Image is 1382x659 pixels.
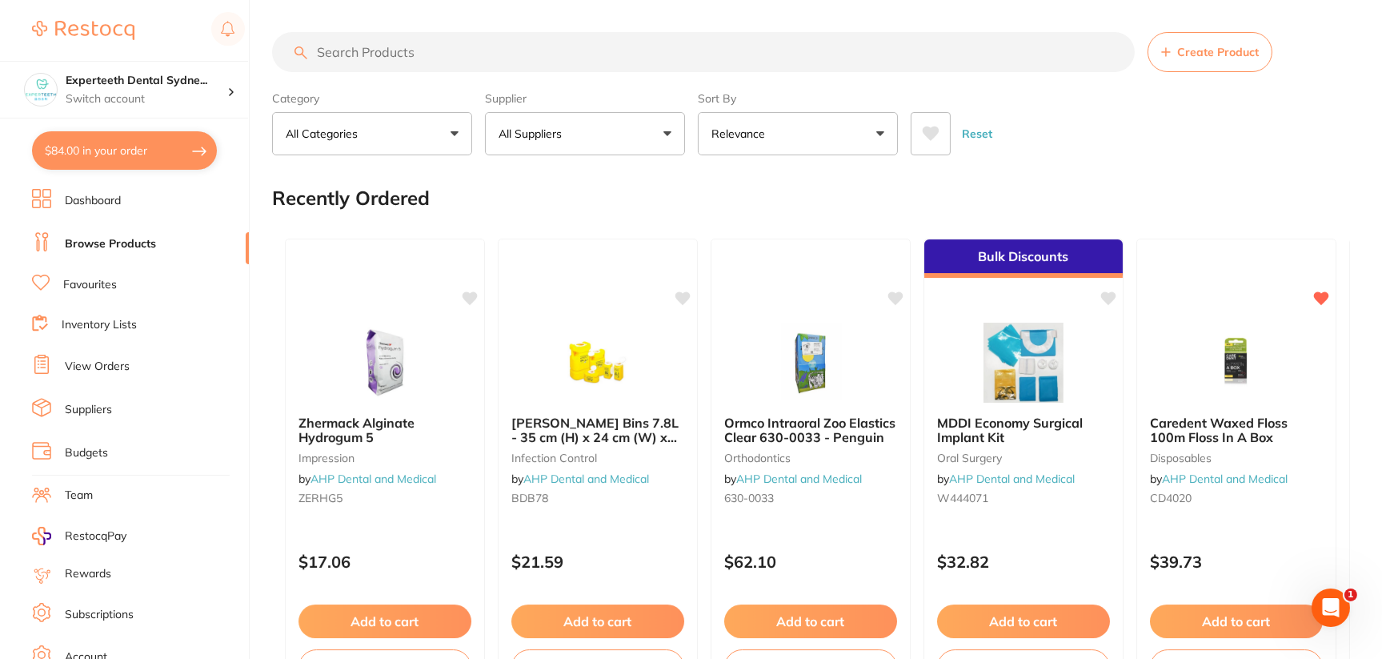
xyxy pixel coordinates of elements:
[937,416,1110,445] b: MDDI Economy Surgical Implant Kit
[724,605,897,638] button: Add to cart
[62,317,137,333] a: Inventory Lists
[310,472,436,486] a: AHP Dental and Medical
[511,472,649,486] span: by
[32,12,134,49] a: Restocq Logo
[937,492,1110,504] small: W444071
[1312,589,1350,627] iframe: Intercom live chat
[511,452,684,464] small: infection control
[698,91,898,106] label: Sort By
[1148,32,1272,72] button: Create Product
[511,605,684,638] button: Add to cart
[65,236,156,252] a: Browse Products
[1177,46,1259,58] span: Create Product
[485,112,685,155] button: All Suppliers
[272,32,1135,72] input: Search Products
[32,21,134,40] img: Restocq Logo
[65,445,108,461] a: Budgets
[1150,492,1323,504] small: CD4020
[25,74,57,106] img: Experteeth Dental Sydney CBD
[1162,472,1288,486] a: AHP Dental and Medical
[957,112,997,155] button: Reset
[511,416,684,445] b: BD Sharps Bins 7.8L - 35 cm (H) x 24 cm (W) x 14 cm (D
[298,553,471,571] p: $17.06
[937,605,1110,638] button: Add to cart
[485,91,685,106] label: Supplier
[272,187,430,210] h2: Recently Ordered
[65,359,130,375] a: View Orders
[66,73,227,89] h4: Experteeth Dental Sydney CBD
[546,323,650,403] img: BD Sharps Bins 7.8L - 35 cm (H) x 24 cm (W) x 14 cm (D
[971,323,1076,403] img: MDDI Economy Surgical Implant Kit
[724,492,897,504] small: 630-0033
[65,528,126,544] span: RestocqPay
[333,323,437,403] img: Zhermack Alginate Hydrogum 5
[937,452,1110,464] small: oral surgery
[1344,589,1357,601] span: 1
[724,472,862,486] span: by
[63,277,117,293] a: Favourites
[1150,472,1288,486] span: by
[1150,553,1323,571] p: $39.73
[298,492,471,504] small: ZERHG5
[499,126,568,142] p: All Suppliers
[511,553,684,571] p: $21.59
[724,452,897,464] small: orthodontics
[65,607,134,623] a: Subscriptions
[298,472,436,486] span: by
[65,402,112,418] a: Suppliers
[298,605,471,638] button: Add to cart
[711,126,771,142] p: Relevance
[272,112,472,155] button: All Categories
[32,527,126,545] a: RestocqPay
[698,112,898,155] button: Relevance
[1150,452,1323,464] small: disposables
[937,472,1075,486] span: by
[298,452,471,464] small: impression
[65,488,93,504] a: Team
[949,472,1075,486] a: AHP Dental and Medical
[286,126,364,142] p: All Categories
[937,553,1110,571] p: $32.82
[511,492,684,504] small: BDB78
[298,416,471,445] b: Zhermack Alginate Hydrogum 5
[1184,323,1288,403] img: Caredent Waxed Floss 100m Floss In A Box
[724,416,897,445] b: Ormco Intraoral Zoo Elastics Clear 630-0033 - Penguin
[736,472,862,486] a: AHP Dental and Medical
[66,91,227,107] p: Switch account
[1150,416,1323,445] b: Caredent Waxed Floss 100m Floss In A Box
[272,91,472,106] label: Category
[924,239,1123,278] div: Bulk Discounts
[65,566,111,582] a: Rewards
[1150,605,1323,638] button: Add to cart
[32,527,51,545] img: RestocqPay
[724,553,897,571] p: $62.10
[65,193,121,209] a: Dashboard
[32,131,217,170] button: $84.00 in your order
[523,472,649,486] a: AHP Dental and Medical
[759,323,863,403] img: Ormco Intraoral Zoo Elastics Clear 630-0033 - Penguin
